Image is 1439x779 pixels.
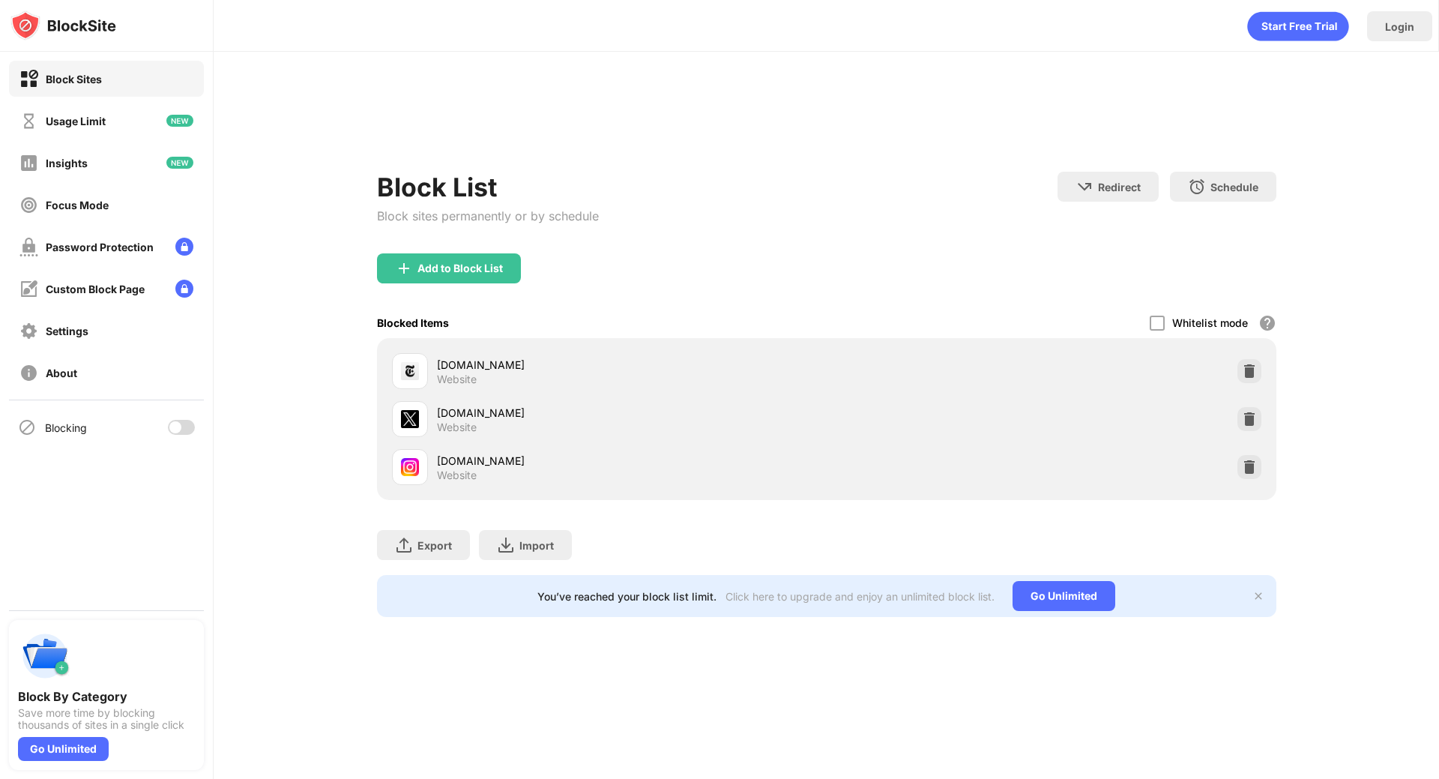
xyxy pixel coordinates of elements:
div: Custom Block Page [46,283,145,295]
div: Schedule [1210,181,1258,193]
img: insights-off.svg [19,154,38,172]
div: Blocked Items [377,316,449,329]
img: new-icon.svg [166,157,193,169]
iframe: Banner [377,94,1276,154]
div: Login [1385,20,1414,33]
div: Whitelist mode [1172,316,1248,329]
img: push-categories.svg [18,629,72,683]
div: Blocking [45,421,87,434]
div: Website [437,421,477,434]
img: block-on.svg [19,70,38,88]
img: favicons [401,458,419,476]
div: Insights [46,157,88,169]
img: lock-menu.svg [175,280,193,298]
div: Click here to upgrade and enjoy an unlimited block list. [725,590,995,603]
div: Settings [46,325,88,337]
div: Block By Category [18,689,195,704]
div: You’ve reached your block list limit. [537,590,717,603]
div: Password Protection [46,241,154,253]
div: Go Unlimited [18,737,109,761]
img: focus-off.svg [19,196,38,214]
img: favicons [401,410,419,428]
div: Block List [377,172,599,202]
div: Website [437,469,477,482]
img: password-protection-off.svg [19,238,38,256]
div: Website [437,373,477,386]
img: customize-block-page-off.svg [19,280,38,298]
div: Redirect [1098,181,1141,193]
div: [DOMAIN_NAME] [437,357,827,373]
div: [DOMAIN_NAME] [437,405,827,421]
div: Import [519,539,554,552]
div: Add to Block List [417,262,503,274]
img: settings-off.svg [19,322,38,340]
div: Block sites permanently or by schedule [377,208,599,223]
img: favicons [401,362,419,380]
div: About [46,367,77,379]
div: Focus Mode [46,199,109,211]
img: blocking-icon.svg [18,418,36,436]
div: Export [417,539,452,552]
div: Usage Limit [46,115,106,127]
div: [DOMAIN_NAME] [437,453,827,469]
div: Save more time by blocking thousands of sites in a single click [18,707,195,731]
img: about-off.svg [19,364,38,382]
img: logo-blocksite.svg [10,10,116,40]
img: x-button.svg [1252,590,1264,602]
img: lock-menu.svg [175,238,193,256]
div: animation [1247,11,1349,41]
div: Go Unlimited [1013,581,1115,611]
div: Block Sites [46,73,102,85]
img: time-usage-off.svg [19,112,38,130]
img: new-icon.svg [166,115,193,127]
